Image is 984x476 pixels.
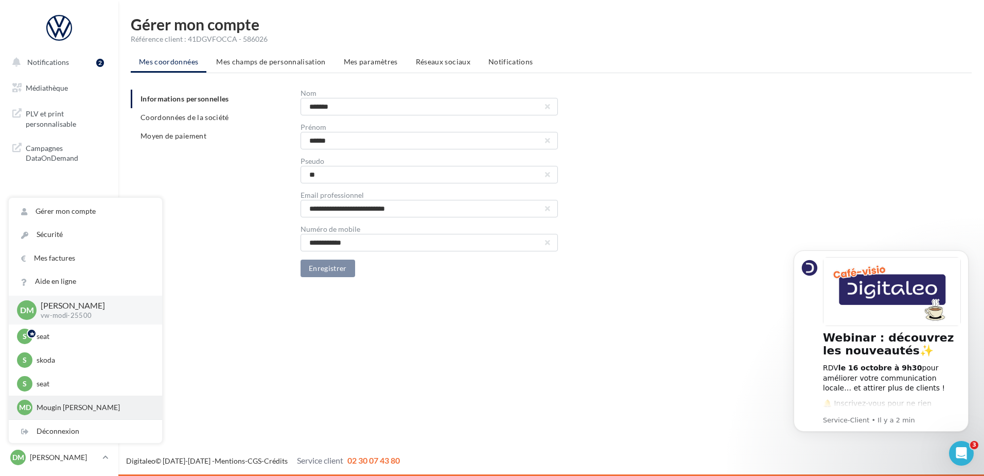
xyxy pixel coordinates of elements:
[9,420,162,443] div: Déconnexion
[488,57,533,66] span: Notifications
[30,452,98,463] p: [PERSON_NAME]
[301,90,558,97] div: Nom
[131,34,972,44] div: Référence client : 41DGVFOCCA - 586026
[96,59,104,67] div: 2
[26,83,68,92] span: Médiathèque
[131,16,972,32] h1: Gérer mon compte
[215,456,245,465] a: Mentions
[9,200,162,223] a: Gérer mon compte
[126,456,400,465] span: © [DATE]-[DATE] - - -
[23,331,27,342] span: s
[8,448,110,467] a: DM [PERSON_NAME]
[23,379,27,389] span: s
[301,260,355,277] button: Enregistrer
[347,455,400,465] span: 02 30 07 43 80
[126,456,155,465] a: Digitaleo
[12,452,24,463] span: DM
[216,57,326,66] span: Mes champs de personnalisation
[970,441,978,449] span: 3
[140,131,206,140] span: Moyen de paiement
[27,58,69,66] span: Notifications
[297,455,343,465] span: Service client
[264,456,288,465] a: Crédits
[301,192,558,199] div: Email professionnel
[41,311,146,320] p: vw-modi-25500
[23,355,27,365] span: s
[344,57,398,66] span: Mes paramètres
[778,237,984,471] iframe: Intercom notifications message
[6,52,108,73] button: Notifications 2
[248,456,261,465] a: CGS
[41,300,146,312] p: [PERSON_NAME]
[416,57,470,66] span: Réseaux sociaux
[26,107,106,129] span: PLV et print personnalisable
[37,379,150,389] p: seat
[949,441,974,466] iframe: Intercom live chat
[6,77,112,99] a: Médiathèque
[9,223,162,246] a: Sécurité
[301,226,558,233] div: Numéro de mobile
[6,137,112,167] a: Campagnes DataOnDemand
[9,247,162,270] a: Mes factures
[37,331,150,342] p: seat
[26,141,106,163] span: Campagnes DataOnDemand
[20,304,34,316] span: DM
[6,103,112,133] a: PLV et print personnalisable
[301,158,558,165] div: Pseudo
[9,270,162,293] a: Aide en ligne
[301,124,558,131] div: Prénom
[37,402,150,413] p: Mougin [PERSON_NAME]
[140,113,229,122] span: Coordonnées de la société
[19,402,31,413] span: MD
[37,355,150,365] p: skoda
